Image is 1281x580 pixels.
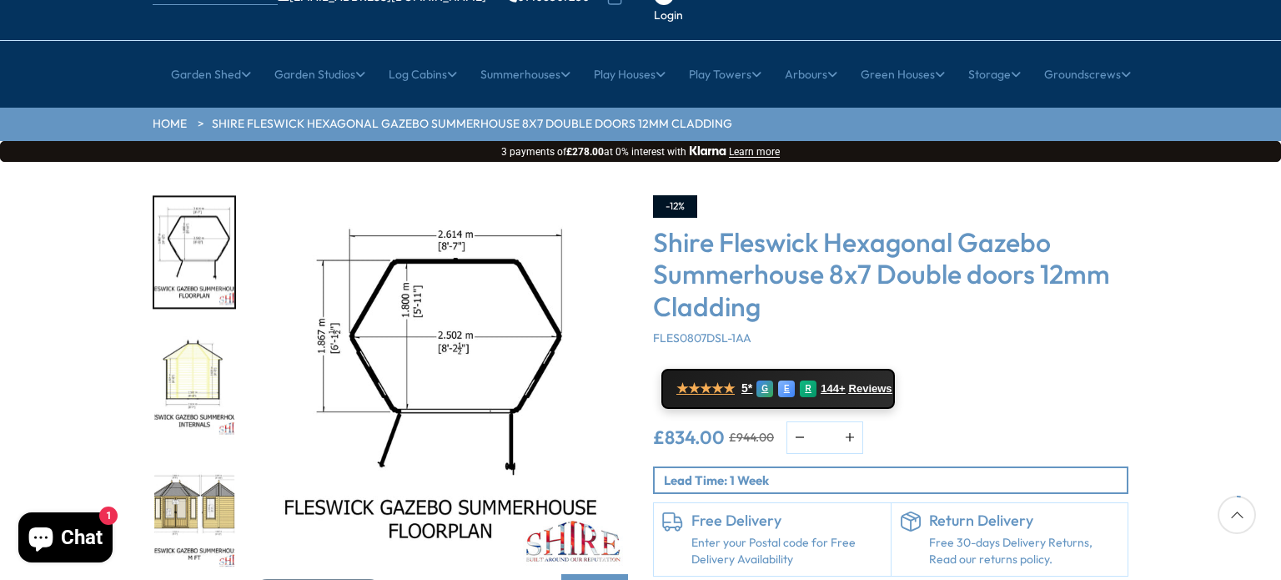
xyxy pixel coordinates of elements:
[691,512,882,530] h6: Free Delivery
[929,535,1120,567] p: Free 30-days Delivery Returns, Read our returns policy.
[785,53,837,95] a: Arbours
[594,53,666,95] a: Play Houses
[778,381,795,397] div: E
[968,53,1021,95] a: Storage
[274,53,365,95] a: Garden Studios
[653,330,751,345] span: FLES0807DSL-1AA
[153,456,236,571] div: 7 / 9
[929,512,1120,530] h6: Return Delivery
[13,512,118,567] inbox-online-store-chat: Shopify online store chat
[154,328,234,439] img: FleswickGazeboSummerhouseINTERNALS_200x200.jpg
[153,195,236,310] div: 5 / 9
[691,535,882,567] a: Enter your Postal code for Free Delivery Availability
[154,197,234,308] img: FleswickGazeboSummerhouseFLOORPLAN_200x200.jpg
[664,472,1127,489] p: Lead Time: 1 Week
[1044,53,1131,95] a: Groundscrews
[480,53,570,95] a: Summerhouses
[154,458,234,569] img: FleswickGazeboSummerhouseMFT_200x200.jpg
[756,381,773,397] div: G
[800,381,816,397] div: R
[689,53,761,95] a: Play Towers
[653,195,697,218] div: -12%
[861,53,945,95] a: Green Houses
[389,53,457,95] a: Log Cabins
[676,381,735,396] span: ★★★★★
[729,431,774,443] del: £944.00
[212,116,732,133] a: Shire Fleswick Hexagonal Gazebo Summerhouse 8x7 Double doors 12mm Cladding
[153,116,187,133] a: HOME
[661,369,895,409] a: ★★★★★ 5* G E R 144+ Reviews
[653,226,1128,322] h3: Shire Fleswick Hexagonal Gazebo Summerhouse 8x7 Double doors 12mm Cladding
[654,8,683,24] a: Login
[171,53,251,95] a: Garden Shed
[849,382,892,396] span: Reviews
[153,326,236,441] div: 6 / 9
[821,382,845,396] span: 144+
[253,195,628,571] img: Shire Fleswick Hexagonal Gazebo Summerhouse 8x7 Double doors 12mm Cladding
[653,428,725,446] ins: £834.00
